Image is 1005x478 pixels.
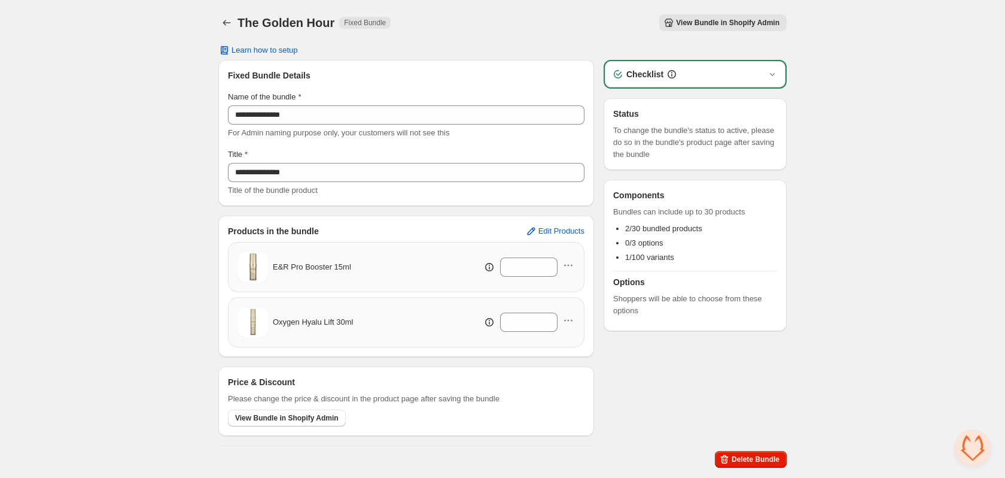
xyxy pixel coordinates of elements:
[211,42,305,59] button: Learn how to setup
[613,125,777,161] span: To change the bundle's status to active, please do so in the bundle's product page after saving t...
[344,18,386,28] span: Fixed Bundle
[715,451,787,468] button: Delete Bundle
[238,252,268,282] img: E&R Pro Booster 15ml
[218,14,235,31] button: Back
[228,376,295,388] h3: Price & Discount
[228,410,346,426] button: View Bundle in Shopify Admin
[228,393,500,405] span: Please change the price & discount in the product page after saving the bundle
[613,276,777,288] h3: Options
[518,222,592,241] button: Edit Products
[625,238,663,247] span: 0/3 options
[235,413,339,423] span: View Bundle in Shopify Admin
[625,224,702,233] span: 2/30 bundled products
[228,149,248,161] label: Title
[659,14,787,31] button: View Bundle in Shopify Admin
[228,69,584,81] h3: Fixed Bundle Details
[676,18,779,28] span: View Bundle in Shopify Admin
[732,455,779,464] span: Delete Bundle
[613,189,665,201] h3: Components
[228,225,319,237] h3: Products in the bundle
[228,128,449,137] span: For Admin naming purpose only, your customers will not see this
[613,206,777,218] span: Bundles can include up to 30 products
[626,68,663,80] h3: Checklist
[228,91,301,103] label: Name of the bundle
[538,226,584,236] span: Edit Products
[228,186,318,195] span: Title of the bundle product
[238,307,268,337] img: Oxygen Hyalu Lift 30ml
[237,16,334,30] h1: The Golden Hour
[955,430,991,466] a: Open chat
[625,253,674,262] span: 1/100 variants
[273,316,353,328] span: Oxygen Hyalu Lift 30ml
[273,261,351,273] span: E&R Pro Booster 15ml
[232,46,298,55] span: Learn how to setup
[613,108,777,120] h3: Status
[613,293,777,317] span: Shoppers will be able to choose from these options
